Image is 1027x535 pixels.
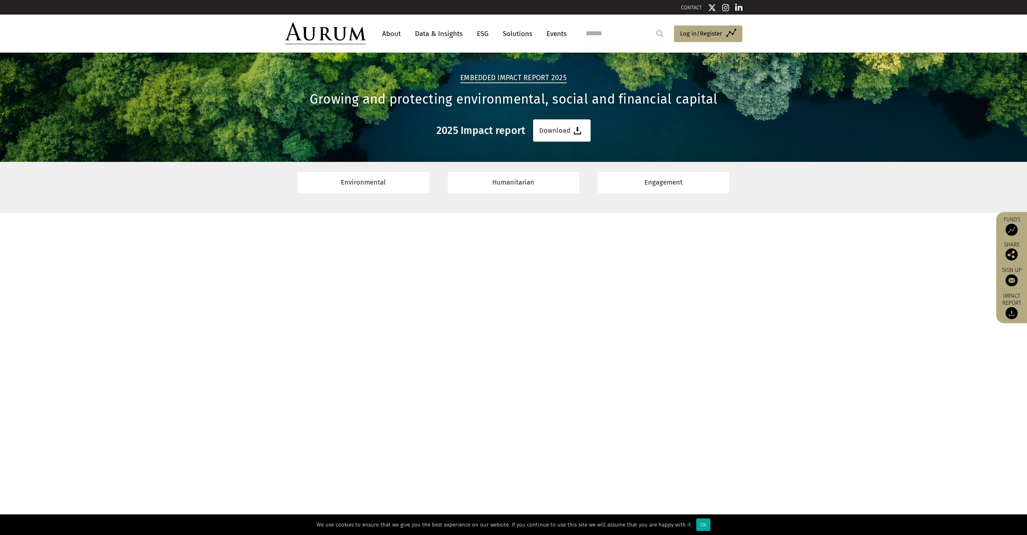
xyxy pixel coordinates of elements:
[460,74,567,83] h2: Embedded Impact report 2025
[411,26,467,41] a: Data & Insights
[597,172,729,193] a: Engagement
[285,91,742,107] h1: Growing and protecting environmental, social and financial capital
[473,26,493,41] a: ESG
[1000,293,1023,319] a: Impact report
[298,172,430,193] a: Environmental
[708,4,716,12] img: Twitter icon
[681,4,702,11] a: CONTACT
[735,4,742,12] img: Linkedin icon
[378,26,405,41] a: About
[674,25,742,42] a: Log in/Register
[436,125,525,137] h3: 2025 Impact report
[542,26,567,41] a: Events
[1006,248,1018,261] img: Share this post
[1006,274,1018,287] img: Sign up to our newsletter
[1000,216,1023,236] a: Funds
[448,172,580,193] a: Humanitarian
[1000,242,1023,261] div: Share
[722,4,729,12] img: Instagram icon
[533,119,591,142] a: Download
[285,23,366,45] img: Aurum
[696,518,710,531] div: Ok
[680,29,722,38] span: Log in/Register
[652,25,668,42] input: Submit
[1000,267,1023,287] a: Sign up
[1006,224,1018,236] img: Access Funds
[499,26,536,41] a: Solutions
